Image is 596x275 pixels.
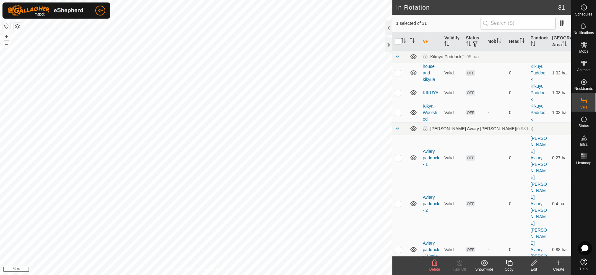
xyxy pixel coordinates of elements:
[579,50,588,53] span: Mobs
[497,267,521,272] div: Copy
[472,267,497,272] div: Show/Hide
[401,39,406,44] p-sorticon: Activate to sort
[447,267,472,272] div: Turn Off
[531,42,535,47] p-sorticon: Activate to sort
[580,143,587,146] span: Infra
[550,135,571,181] td: 0.27 ha
[3,33,10,40] button: +
[3,22,10,30] button: Reset Map
[466,247,475,252] span: OFF
[466,42,471,47] p-sorticon: Activate to sort
[461,54,479,59] span: (1.05 ha)
[507,32,528,51] th: Head
[7,5,85,16] img: Gallagher Logo
[507,181,528,227] td: 0
[521,267,546,272] div: Edit
[578,124,589,128] span: Status
[485,32,506,51] th: Mob
[487,109,504,116] div: -
[558,3,565,12] span: 31
[97,7,103,14] span: KE
[442,63,463,83] td: Valid
[531,136,547,180] a: [PERSON_NAME] Aviary [PERSON_NAME]
[562,42,567,47] p-sorticon: Activate to sort
[463,32,485,51] th: Status
[520,39,525,44] p-sorticon: Activate to sort
[442,83,463,103] td: Valid
[442,103,463,122] td: Valid
[442,181,463,227] td: Valid
[423,90,438,95] a: KIKUYA
[410,39,415,44] p-sorticon: Activate to sort
[507,227,528,273] td: 0
[531,104,545,122] a: Kikuyu Paddock
[423,195,439,213] a: Aviary paddock - 2
[574,31,594,35] span: Notifications
[531,64,545,82] a: Kikuyu Paddock
[531,84,545,102] a: Kikuyu Paddock
[528,32,549,51] th: Paddock
[481,17,556,30] input: Search (S)
[507,63,528,83] td: 0
[507,103,528,122] td: 0
[496,39,501,44] p-sorticon: Activate to sort
[423,126,533,131] div: [PERSON_NAME] Aviary [PERSON_NAME]
[172,267,195,273] a: Privacy Policy
[442,32,463,51] th: Validity
[487,90,504,96] div: -
[571,256,596,273] a: Help
[531,228,547,272] a: [PERSON_NAME] Aviary [PERSON_NAME]
[423,104,437,122] a: Kikya - Woolshed
[507,135,528,181] td: 0
[444,42,449,47] p-sorticon: Activate to sort
[202,267,221,273] a: Contact Us
[466,110,475,115] span: OFF
[576,161,591,165] span: Heatmap
[550,181,571,227] td: 0.4 ha
[466,155,475,161] span: OFF
[550,227,571,273] td: 0.83 ha
[550,63,571,83] td: 1.02 ha
[423,54,479,60] div: Kikuyu Paddock
[575,12,592,16] span: Schedules
[423,241,439,259] a: Aviary paddock - Whole
[466,201,475,206] span: OFF
[14,23,21,30] button: Map Layers
[546,267,571,272] div: Create
[442,227,463,273] td: Valid
[466,70,475,76] span: OFF
[487,201,504,207] div: -
[580,105,587,109] span: VPs
[487,246,504,253] div: -
[487,70,504,76] div: -
[396,20,481,27] span: 1 selected of 31
[466,90,475,95] span: OFF
[550,103,571,122] td: 1.03 ha
[423,149,439,167] a: Aviary paddock - 1
[507,83,528,103] td: 0
[3,41,10,48] button: –
[423,64,435,82] a: house and kikyua
[574,87,593,91] span: Neckbands
[577,68,590,72] span: Animals
[580,267,588,271] span: Help
[487,155,504,161] div: -
[550,32,571,51] th: [GEOGRAPHIC_DATA] Area
[420,32,442,51] th: VP
[531,182,547,226] a: [PERSON_NAME] Aviary [PERSON_NAME]
[442,135,463,181] td: Valid
[516,126,533,131] span: (0.98 ha)
[550,83,571,103] td: 1.03 ha
[429,267,440,272] span: Delete
[396,4,558,11] h2: In Rotation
